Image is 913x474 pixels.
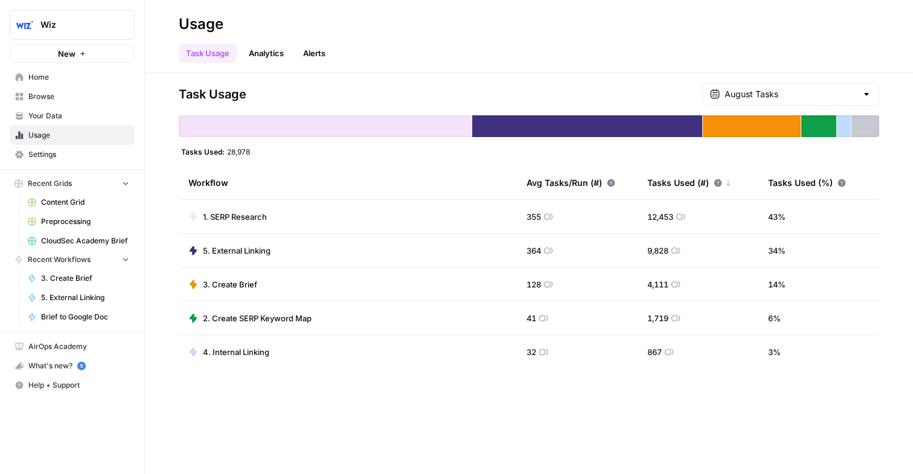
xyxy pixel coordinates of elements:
a: Your Data [10,106,135,126]
span: Your Data [28,110,129,121]
a: 5 [77,362,86,370]
span: Usage [28,130,129,141]
text: 5 [80,363,83,369]
a: CloudSec Academy Brief [22,231,135,251]
span: Brief to Google Doc [41,312,129,322]
div: Tasks Used (#) [647,166,732,199]
span: Recent Workflows [28,254,91,265]
a: Brief to Google Doc [22,307,135,327]
span: 355 [527,211,541,223]
a: Browse [10,87,135,106]
span: AirOps Academy [28,341,129,352]
span: 128 [527,278,541,290]
span: 5. External Linking [41,292,129,303]
span: Content Grid [41,197,129,208]
span: 43 % [768,211,786,223]
span: New [58,48,75,60]
span: 3. Create Brief [41,273,129,284]
span: Help + Support [28,380,129,391]
div: What's new? [10,357,134,375]
a: Settings [10,145,135,164]
span: 4. Internal Linking [203,346,269,358]
a: AirOps Academy [10,337,135,356]
a: Usage [10,126,135,145]
span: 14 % [768,278,786,290]
a: Preprocessing [22,212,135,231]
span: 1. SERP Research [203,211,267,223]
a: 5. External Linking [22,288,135,307]
img: Wiz Logo [14,14,36,36]
span: CloudSec Academy Brief [41,235,129,246]
button: Workspace: Wiz [10,10,135,40]
input: August Tasks [725,88,857,100]
span: 3 % [768,346,781,358]
span: 34 % [768,245,786,257]
a: Alerts [296,43,333,63]
button: New [10,45,135,63]
a: 5. External Linking [188,245,271,257]
span: Browse [28,91,129,102]
a: 3. Create Brief [22,269,135,288]
a: 2. Create SERP Keyword Map [188,312,312,324]
span: Settings [28,149,129,160]
span: 12,453 [647,211,673,223]
a: Analytics [242,43,291,63]
span: 3. Create Brief [203,278,257,290]
span: 6 % [768,312,781,324]
span: 5. External Linking [203,245,271,257]
button: Recent Grids [10,175,135,193]
span: 9,828 [647,245,668,257]
button: Help + Support [10,376,135,395]
div: Tasks Used (%) [768,166,846,199]
span: Recent Grids [28,178,72,189]
a: Home [10,68,135,87]
span: 4,111 [647,278,668,290]
span: Tasks Used: [181,147,225,156]
span: 41 [527,312,536,324]
button: Recent Workflows [10,251,135,269]
a: Content Grid [22,193,135,212]
button: What's new? 5 [10,356,135,376]
span: Task Usage [179,86,246,103]
span: 867 [647,346,662,358]
span: 28,978 [227,147,250,156]
span: 2. Create SERP Keyword Map [203,312,312,324]
a: 3. Create Brief [188,278,257,290]
span: Wiz [40,19,114,31]
div: Avg Tasks/Run (#) [527,166,615,199]
span: 32 [527,346,536,358]
span: Preprocessing [41,216,129,227]
span: 364 [527,245,541,257]
a: Task Usage [179,43,237,63]
div: Usage [179,14,223,34]
a: 1. SERP Research [188,211,267,223]
div: Workflow [188,166,507,199]
span: Home [28,72,129,83]
a: 4. Internal Linking [188,346,269,358]
span: 1,719 [647,312,668,324]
